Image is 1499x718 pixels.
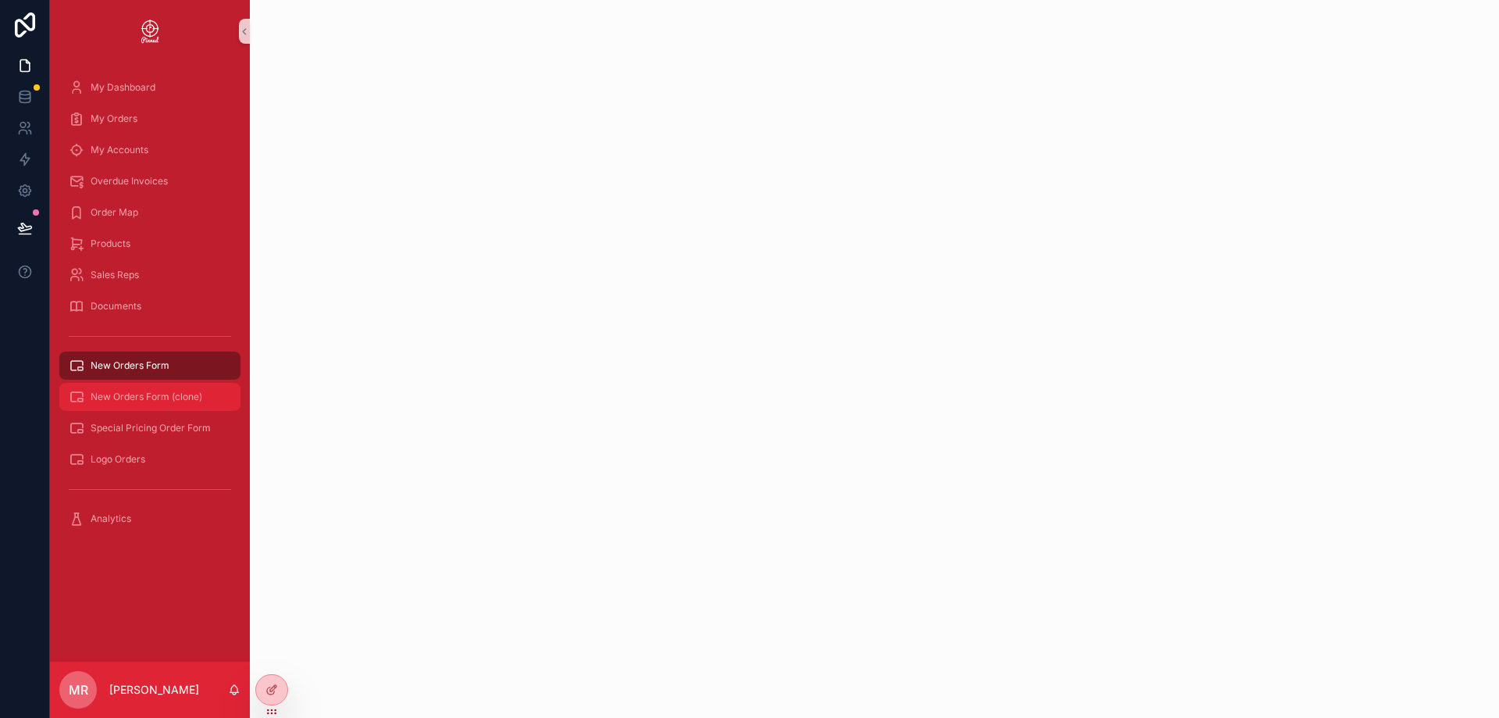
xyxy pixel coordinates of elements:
[59,445,240,473] a: Logo Orders
[91,359,169,372] span: New Orders Form
[59,230,240,258] a: Products
[109,682,199,698] p: [PERSON_NAME]
[59,167,240,195] a: Overdue Invoices
[59,292,240,320] a: Documents
[91,422,211,434] span: Special Pricing Order Form
[59,198,240,227] a: Order Map
[91,206,138,219] span: Order Map
[91,113,137,125] span: My Orders
[59,505,240,533] a: Analytics
[91,175,168,188] span: Overdue Invoices
[91,513,131,525] span: Analytics
[137,19,162,44] img: App logo
[69,680,88,699] span: MR
[91,453,145,466] span: Logo Orders
[91,269,139,281] span: Sales Reps
[59,414,240,442] a: Special Pricing Order Form
[59,383,240,411] a: New Orders Form (clone)
[91,238,130,250] span: Products
[91,391,202,403] span: New Orders Form (clone)
[59,261,240,289] a: Sales Reps
[91,144,148,156] span: My Accounts
[59,352,240,380] a: New Orders Form
[91,81,155,94] span: My Dashboard
[59,136,240,164] a: My Accounts
[50,63,250,553] div: scrollable content
[59,73,240,102] a: My Dashboard
[91,300,141,313] span: Documents
[59,105,240,133] a: My Orders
